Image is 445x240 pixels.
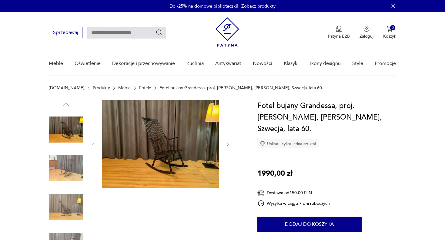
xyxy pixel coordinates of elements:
[328,33,350,39] p: Patyna B2B
[284,52,299,75] a: Klasyki
[49,190,83,224] img: Zdjęcie produktu Fotel bujany Grandessa, proj. Lena Larsson, Nesto, Szwecja, lata 60.
[75,52,101,75] a: Oświetlenie
[241,3,276,9] a: Zobacz produkty
[386,26,393,32] img: Ikona koszyka
[375,52,396,75] a: Promocje
[253,52,272,75] a: Nowości
[363,26,370,32] img: Ikonka użytkownika
[383,33,396,39] p: Koszyk
[383,26,396,39] button: 0Koszyk
[93,86,110,90] a: Produkty
[310,52,341,75] a: Ikony designu
[328,26,350,39] button: Patyna B2B
[215,52,241,75] a: Antykwariat
[390,25,395,30] div: 0
[360,26,373,39] button: Zaloguj
[112,52,175,75] a: Dekoracje i przechowywanie
[139,86,151,90] a: Fotele
[118,86,131,90] a: Meble
[257,168,293,179] p: 1990,00 zł
[49,86,84,90] a: [DOMAIN_NAME]
[156,29,163,36] button: Szukaj
[257,139,319,148] div: Unikat - tylko jedna sztuka!
[352,52,363,75] a: Style
[186,52,204,75] a: Kuchnia
[257,217,362,232] button: Dodaj do koszyka
[260,141,265,147] img: Ikona diamentu
[216,17,239,47] img: Patyna - sklep z meblami i dekoracjami vintage
[159,86,323,90] p: Fotel bujany Grandessa, proj. [PERSON_NAME], [PERSON_NAME], Szwecja, lata 60.
[49,31,82,35] a: Sprzedawaj
[102,100,219,188] img: Zdjęcie produktu Fotel bujany Grandessa, proj. Lena Larsson, Nesto, Szwecja, lata 60.
[49,151,83,186] img: Zdjęcie produktu Fotel bujany Grandessa, proj. Lena Larsson, Nesto, Szwecja, lata 60.
[336,26,342,32] img: Ikona medalu
[328,26,350,39] a: Ikona medaluPatyna B2B
[257,189,330,197] div: Dostawa od 150,00 PLN
[49,112,83,147] img: Zdjęcie produktu Fotel bujany Grandessa, proj. Lena Larsson, Nesto, Szwecja, lata 60.
[257,100,396,135] h1: Fotel bujany Grandessa, proj. [PERSON_NAME], [PERSON_NAME], Szwecja, lata 60.
[257,189,265,197] img: Ikona dostawy
[169,3,238,9] p: Do -25% na domowe biblioteczki!
[360,33,373,39] p: Zaloguj
[49,27,82,38] button: Sprzedawaj
[257,200,330,207] div: Wysyłka w ciągu 7 dni roboczych
[49,52,63,75] a: Meble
